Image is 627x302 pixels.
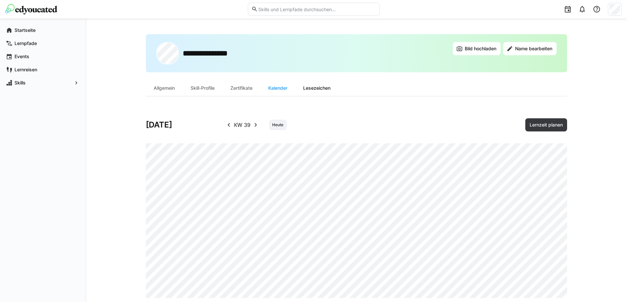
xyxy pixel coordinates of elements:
[183,80,222,96] div: Skill-Profile
[514,45,553,52] span: Name bearbeiten
[146,80,183,96] div: Allgemein
[464,45,497,52] span: Bild hochladen
[503,42,557,55] button: Name bearbeiten
[453,42,501,55] button: Bild hochladen
[234,122,250,128] span: KW 39
[295,80,338,96] div: Lesezeichen
[258,6,376,12] input: Skills und Lernpfade durchsuchen…
[260,80,295,96] div: Kalender
[272,122,284,128] span: Heute
[269,120,287,130] button: Heute
[525,118,567,131] button: Lernzeit planen
[146,120,225,130] h2: [DATE]
[529,122,564,128] span: Lernzeit planen
[222,80,260,96] div: Zertifikate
